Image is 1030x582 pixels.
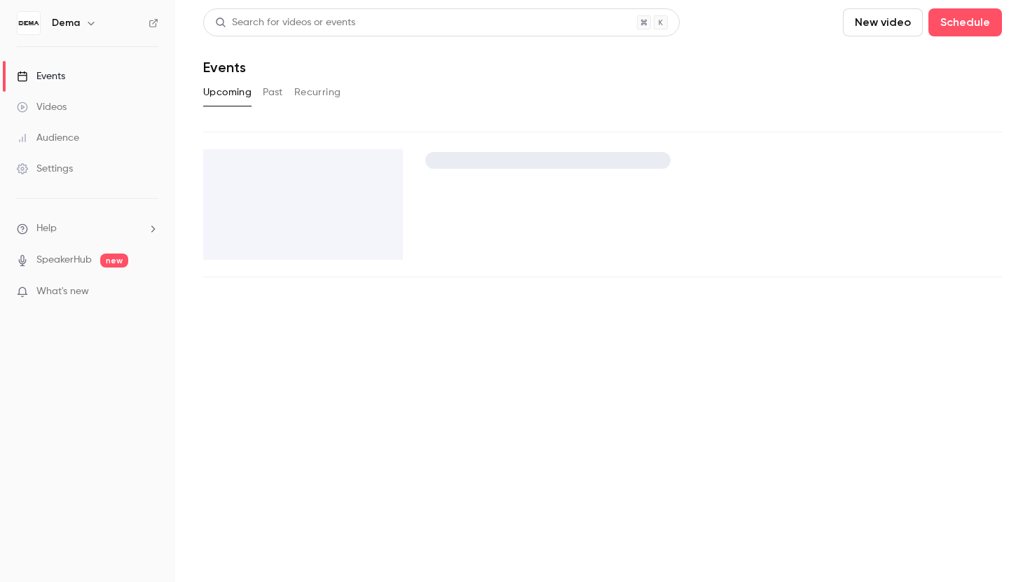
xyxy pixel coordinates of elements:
[294,81,341,104] button: Recurring
[100,254,128,268] span: new
[17,69,65,83] div: Events
[17,131,79,145] div: Audience
[203,59,246,76] h1: Events
[36,253,92,268] a: SpeakerHub
[36,284,89,299] span: What's new
[17,100,67,114] div: Videos
[18,12,40,34] img: Dema
[17,221,158,236] li: help-dropdown-opener
[203,81,252,104] button: Upcoming
[928,8,1002,36] button: Schedule
[843,8,923,36] button: New video
[17,162,73,176] div: Settings
[263,81,283,104] button: Past
[36,221,57,236] span: Help
[215,15,355,30] div: Search for videos or events
[52,16,80,30] h6: Dema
